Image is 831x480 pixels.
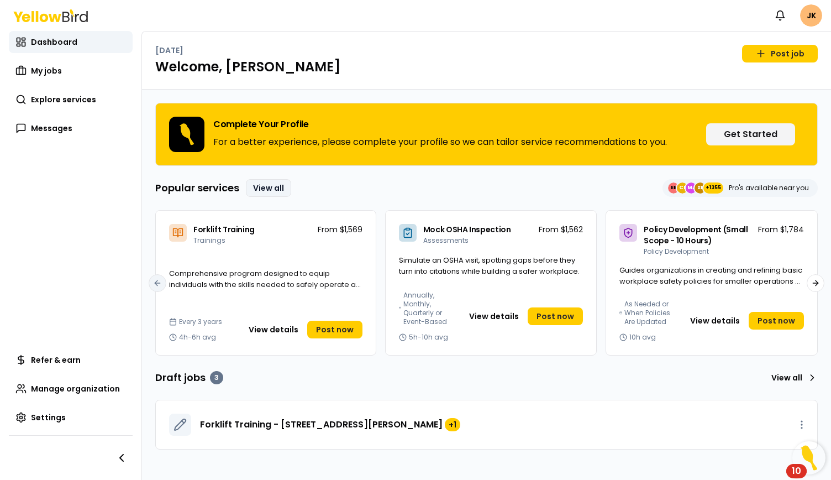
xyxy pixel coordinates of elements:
span: Messages [31,123,72,134]
p: Pro's available near you [729,184,809,192]
span: JK [800,4,822,27]
span: Annually, Monthly, Quarterly or Event-Based [403,291,454,326]
a: Explore services [9,88,133,111]
a: Post now [528,307,583,325]
span: Settings [31,412,66,423]
span: Comprehensive program designed to equip individuals with the skills needed to safely operate a fo... [169,268,361,300]
span: Guides organizations in creating and refining basic workplace safety policies for smaller operati... [619,265,803,297]
span: Dashboard [31,36,77,48]
span: EE [668,182,679,194]
span: MJ [686,182,697,194]
span: Mock OSHA Inspection [423,224,511,235]
span: Post now [316,324,354,335]
p: [DATE] [155,45,183,56]
span: Explore services [31,94,96,105]
h3: Draft jobs [155,370,223,385]
span: Policy Development [644,247,709,256]
span: Post now [758,315,795,326]
button: View details [683,312,746,330]
span: 5h-10h avg [409,333,448,342]
a: View all [246,179,291,197]
p: From $1,569 [318,224,362,235]
span: Simulate an OSHA visit, spotting gaps before they turn into citations while building a safer work... [399,255,580,276]
span: SE [695,182,706,194]
span: 10h avg [629,333,656,342]
span: Forklift Training - [STREET_ADDRESS][PERSON_NAME] [200,418,443,431]
button: View details [242,321,305,338]
a: View all [767,369,818,387]
span: Forklift Training [193,224,255,235]
span: Every 3 years [179,317,222,326]
span: CE [677,182,688,194]
button: Open Resource Center, 10 new notifications [792,441,825,474]
div: + 1 [445,418,460,431]
span: +1355 [706,182,721,194]
div: 3 [210,371,223,384]
span: Policy Development (Small Scope - 10 Hours) [644,224,748,246]
p: From $1,562 [539,224,583,235]
a: Messages [9,117,133,139]
span: 4h-6h avg [179,333,216,342]
a: Manage organization [9,378,133,400]
a: Post now [307,321,362,338]
span: Post now [537,311,574,322]
p: For a better experience, please complete your profile so we can tailor service recommendations to... [213,135,667,149]
a: My jobs [9,60,133,82]
span: Trainings [193,236,225,245]
a: Settings [9,406,133,429]
a: Post job [742,45,818,62]
button: View details [462,307,525,325]
span: Assessments [423,236,469,245]
button: Get Started [706,123,795,145]
span: As Needed or When Policies Are Updated [624,300,674,326]
span: Manage organization [31,383,120,394]
h1: Welcome, [PERSON_NAME] [155,58,818,76]
p: From $1,784 [758,224,804,235]
a: Refer & earn [9,349,133,371]
a: Dashboard [9,31,133,53]
h3: Complete Your Profile [213,120,667,129]
a: Forklift Training - [STREET_ADDRESS][PERSON_NAME]+1 [200,418,460,431]
div: Complete Your ProfileFor a better experience, please complete your profile so we can tailor servi... [155,103,818,166]
span: My jobs [31,65,62,76]
h3: Popular services [155,180,239,196]
span: Refer & earn [31,354,81,366]
a: Post now [749,312,804,330]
